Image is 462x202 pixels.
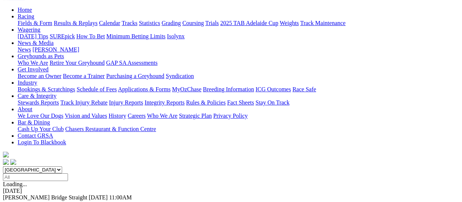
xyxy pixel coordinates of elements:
a: Wagering [18,26,40,33]
div: [DATE] [3,188,459,194]
div: Bar & Dining [18,126,459,132]
a: Grading [162,20,181,26]
a: We Love Our Dogs [18,113,63,119]
a: Industry [18,79,37,86]
span: [DATE] [89,194,108,201]
a: [DATE] Tips [18,33,48,39]
a: Schedule of Fees [76,86,117,92]
a: History [108,113,126,119]
a: Trials [205,20,219,26]
a: Rules & Policies [186,99,226,106]
a: Bar & Dining [18,119,50,125]
span: 11:00AM [109,194,132,201]
a: Vision and Values [65,113,107,119]
a: Race Safe [292,86,316,92]
a: MyOzChase [172,86,201,92]
div: Racing [18,20,459,26]
a: Syndication [166,73,194,79]
a: Home [18,7,32,13]
a: Privacy Policy [213,113,248,119]
a: [PERSON_NAME] [32,46,79,53]
a: Stay On Track [255,99,289,106]
div: Care & Integrity [18,99,459,106]
div: News & Media [18,46,459,53]
div: Get Involved [18,73,459,79]
img: facebook.svg [3,159,9,165]
a: Cash Up Your Club [18,126,64,132]
a: Contact GRSA [18,132,53,139]
a: Bookings & Scratchings [18,86,75,92]
div: Wagering [18,33,459,40]
a: Get Involved [18,66,49,72]
div: Greyhounds as Pets [18,60,459,66]
a: Purchasing a Greyhound [106,73,164,79]
a: News [18,46,31,53]
a: Breeding Information [203,86,254,92]
a: Who We Are [18,60,48,66]
a: Strategic Plan [179,113,212,119]
a: Racing [18,13,34,20]
a: Login To Blackbook [18,139,66,145]
a: Become a Trainer [63,73,105,79]
a: Minimum Betting Limits [106,33,165,39]
div: About [18,113,459,119]
a: Care & Integrity [18,93,57,99]
a: ICG Outcomes [255,86,291,92]
a: Chasers Restaurant & Function Centre [65,126,156,132]
a: Applications & Forms [118,86,171,92]
span: Loading... [3,181,27,187]
a: Retire Your Greyhound [50,60,105,66]
a: Track Injury Rebate [60,99,107,106]
a: Stewards Reports [18,99,59,106]
img: twitter.svg [10,159,16,165]
a: Isolynx [167,33,185,39]
a: Become an Owner [18,73,61,79]
a: Calendar [99,20,120,26]
a: Fields & Form [18,20,52,26]
a: Statistics [139,20,160,26]
a: Results & Replays [54,20,97,26]
a: Careers [128,113,146,119]
a: Greyhounds as Pets [18,53,64,59]
a: News & Media [18,40,54,46]
a: Coursing [182,20,204,26]
a: Track Maintenance [300,20,345,26]
img: logo-grsa-white.png [3,152,9,157]
a: About [18,106,32,112]
input: Select date [3,173,68,181]
div: Industry [18,86,459,93]
a: Who We Are [147,113,178,119]
a: How To Bet [76,33,105,39]
span: [PERSON_NAME] Bridge Straight [3,194,87,201]
a: SUREpick [50,33,75,39]
a: Fact Sheets [227,99,254,106]
a: Weights [280,20,299,26]
a: Injury Reports [109,99,143,106]
a: Integrity Reports [144,99,185,106]
a: GAP SA Assessments [106,60,158,66]
a: Tracks [122,20,137,26]
a: 2025 TAB Adelaide Cup [220,20,278,26]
